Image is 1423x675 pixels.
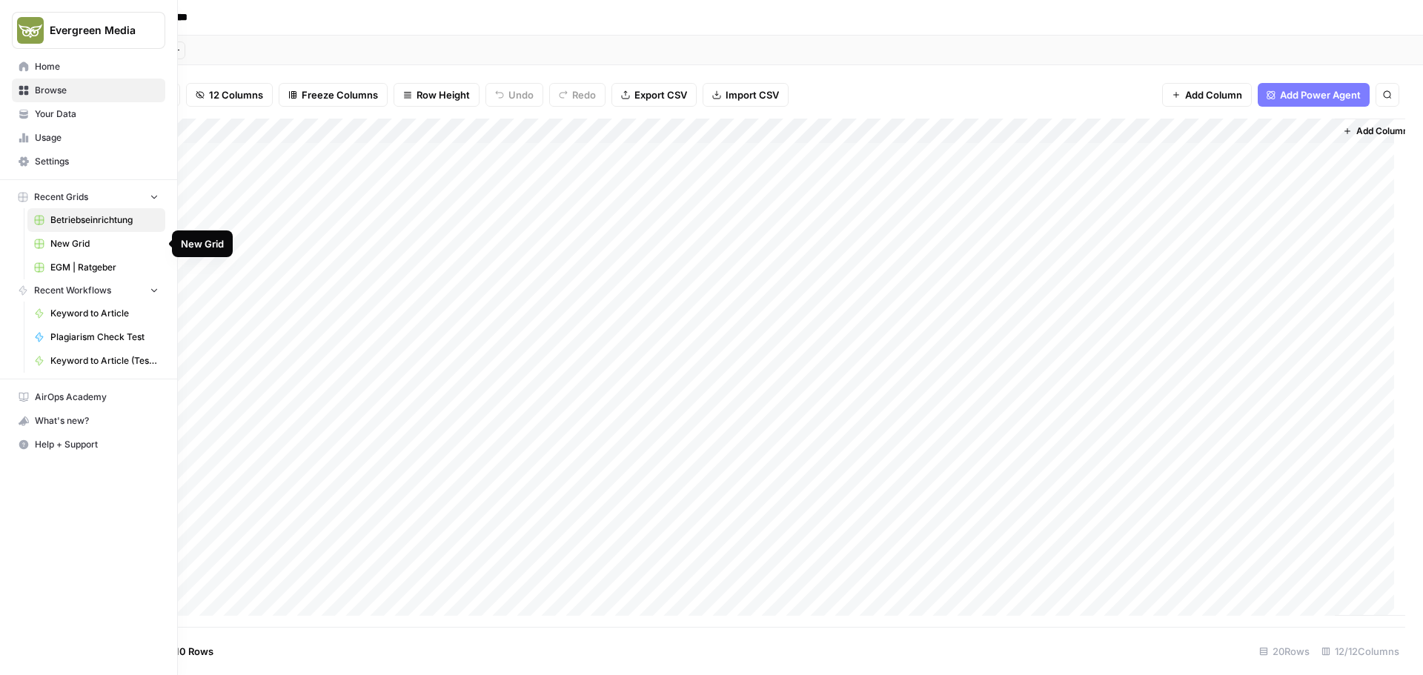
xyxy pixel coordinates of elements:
span: New Grid [50,237,159,250]
button: Recent Workflows [12,279,165,302]
span: Import CSV [726,87,779,102]
a: Keyword to Article [27,302,165,325]
a: Settings [12,150,165,173]
a: Your Data [12,102,165,126]
div: 20 Rows [1253,639,1316,663]
span: Your Data [35,107,159,121]
button: Redo [549,83,606,107]
span: Plagiarism Check Test [50,330,159,344]
button: What's new? [12,409,165,433]
button: Add Power Agent [1258,83,1370,107]
button: Freeze Columns [279,83,388,107]
button: Undo [485,83,543,107]
span: Add Power Agent [1280,87,1361,102]
button: Recent Grids [12,186,165,208]
span: 12 Columns [209,87,263,102]
img: Evergreen Media Logo [17,17,44,44]
span: Undo [508,87,534,102]
span: Settings [35,155,159,168]
div: New Grid [181,236,224,251]
div: What's new? [13,410,165,432]
button: Add Column [1337,122,1414,141]
button: Add Column [1162,83,1252,107]
a: Plagiarism Check Test [27,325,165,349]
span: Browse [35,84,159,97]
span: Home [35,60,159,73]
span: Evergreen Media [50,23,139,38]
span: Freeze Columns [302,87,378,102]
span: Recent Grids [34,190,88,204]
span: Add 10 Rows [154,644,213,659]
button: Import CSV [703,83,789,107]
button: Workspace: Evergreen Media [12,12,165,49]
span: Recent Workflows [34,284,111,297]
span: Add Column [1356,124,1408,138]
button: Help + Support [12,433,165,456]
span: Add Column [1185,87,1242,102]
a: Browse [12,79,165,102]
a: Usage [12,126,165,150]
a: Betriebseinrichtung [27,208,165,232]
span: AirOps Academy [35,390,159,404]
a: New Grid [27,232,165,256]
button: 12 Columns [186,83,273,107]
span: Betriebseinrichtung [50,213,159,227]
span: Help + Support [35,438,159,451]
a: Keyword to Article (Testversion Silja) [27,349,165,373]
a: EGM | Ratgeber [27,256,165,279]
a: AirOps Academy [12,385,165,409]
span: Redo [572,87,596,102]
span: Keyword to Article [50,307,159,320]
span: Export CSV [634,87,687,102]
button: Export CSV [611,83,697,107]
a: Home [12,55,165,79]
div: 12/12 Columns [1316,639,1405,663]
button: Row Height [394,83,480,107]
span: Row Height [417,87,470,102]
span: Usage [35,131,159,144]
span: Keyword to Article (Testversion Silja) [50,354,159,368]
span: EGM | Ratgeber [50,261,159,274]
